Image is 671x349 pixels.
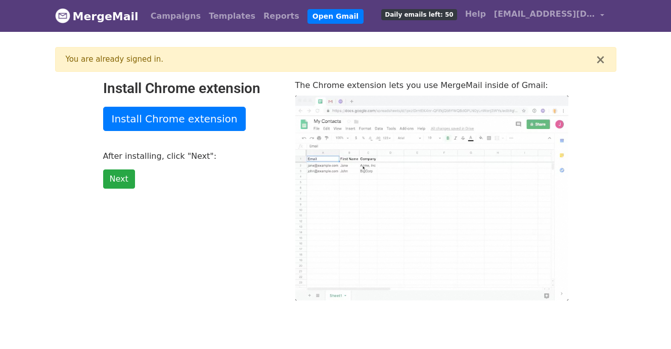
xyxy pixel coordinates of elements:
[490,4,608,28] a: [EMAIL_ADDRESS][DOMAIN_NAME]
[307,9,364,24] a: Open Gmail
[103,169,135,189] a: Next
[461,4,490,24] a: Help
[66,54,596,65] div: You are already signed in.
[205,6,259,26] a: Templates
[147,6,205,26] a: Campaigns
[295,80,568,91] p: The Chrome extension lets you use MergeMail inside of Gmail:
[259,6,303,26] a: Reports
[494,8,595,20] span: [EMAIL_ADDRESS][DOMAIN_NAME]
[377,4,461,24] a: Daily emails left: 50
[55,8,70,23] img: MergeMail logo
[55,6,139,27] a: MergeMail
[103,151,280,161] p: After installing, click "Next":
[103,80,280,97] h2: Install Chrome extension
[103,107,246,131] a: Install Chrome extension
[381,9,457,20] span: Daily emails left: 50
[595,54,605,66] button: ×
